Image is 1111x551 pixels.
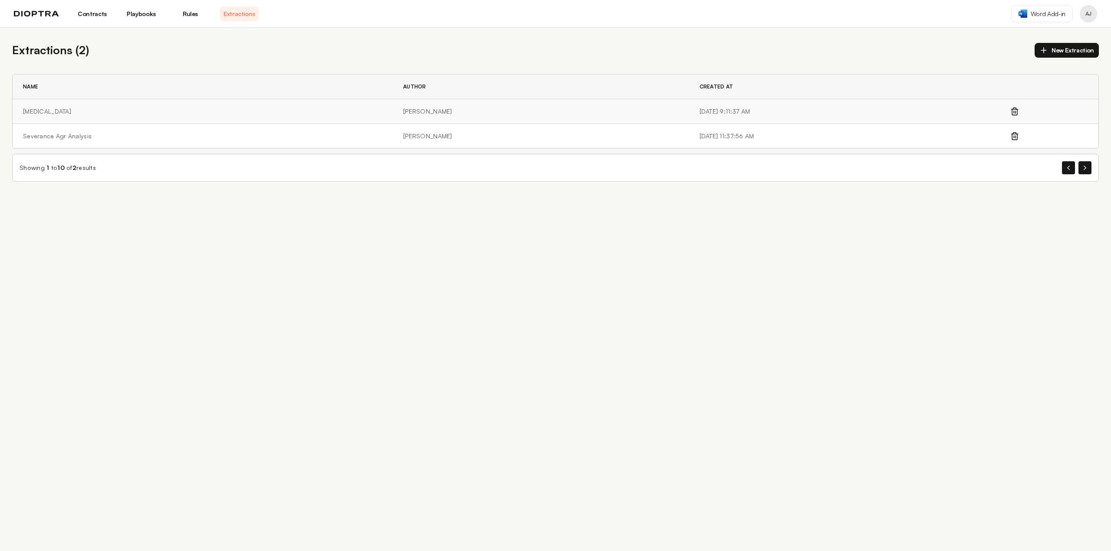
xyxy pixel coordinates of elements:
[689,99,1010,124] td: [DATE] 9:11:37 AM
[12,42,89,59] h2: Extractions ( 2 )
[73,7,112,21] a: Contracts
[13,75,393,99] th: Name
[1078,161,1091,174] button: Next
[13,124,393,149] td: Severance Agr Analysis
[1031,10,1065,18] span: Word Add-in
[689,124,1010,149] td: [DATE] 11:37:56 AM
[13,99,393,124] td: [MEDICAL_DATA]
[689,75,1010,99] th: Created At
[393,124,689,149] td: [PERSON_NAME]
[171,7,210,21] a: Rules
[220,7,259,21] a: Extractions
[1035,43,1099,58] button: New Extraction
[122,7,161,21] a: Playbooks
[1080,5,1097,23] button: Profile menu
[1062,161,1075,174] button: Previous
[393,99,689,124] td: [PERSON_NAME]
[46,164,49,171] span: 1
[72,164,76,171] span: 2
[20,163,96,172] div: Showing to of results
[1011,6,1073,22] a: Word Add-in
[1019,10,1027,18] img: word
[393,75,689,99] th: Author
[14,11,59,17] img: logo
[57,164,65,171] span: 10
